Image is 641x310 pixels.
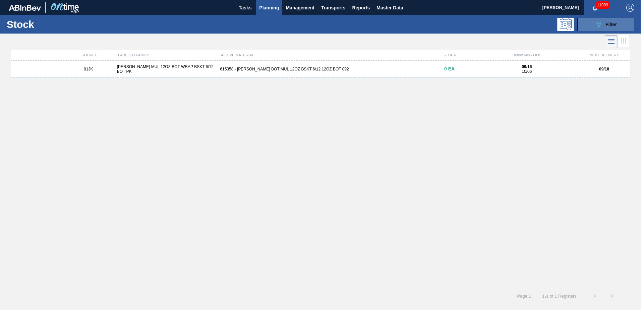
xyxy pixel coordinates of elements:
span: Tasks [238,4,252,12]
strong: 09/16 [522,64,532,69]
span: Filter [605,22,617,27]
span: Planning [259,4,279,12]
span: Management [286,4,314,12]
div: NEXT DELIVERY [579,53,630,57]
div: 615358 - [PERSON_NAME] BOT MUL 12OZ BSKT 6/12 12OZ BOT 092 [217,67,423,71]
span: Master Data [376,4,403,12]
button: Filter [577,18,634,31]
div: List Vision [605,35,618,48]
img: TNhmsLtSVTkK8tSr43FrP2fwEKptu5GPRR3wAAAABJRU5ErkJggg== [9,5,41,11]
button: Notifications [584,3,606,12]
div: LABELED FAMILY [115,53,218,57]
button: < [587,288,603,304]
span: 0 EA [444,66,455,71]
h1: Stock [7,20,107,28]
span: 10/06 [522,69,532,74]
button: > [603,288,620,304]
div: Card Vision [618,35,630,48]
span: 01JK [84,67,93,71]
span: 1 - 1 of 1 Registers [541,294,577,299]
div: STOCK [424,53,475,57]
div: Programming: no user selected [557,18,574,31]
span: Transports [321,4,345,12]
div: ACTIVE MATERIAL [218,53,424,57]
div: SOURCE [64,53,115,57]
span: 11009 [596,1,609,9]
strong: 09/18 [599,67,609,71]
img: Logout [626,4,634,12]
div: Below Min - OOS [476,53,579,57]
div: [PERSON_NAME] MUL 12OZ BOT WRAP BSKT 6/12 BOT PK [114,64,218,74]
span: Reports [352,4,370,12]
span: Page : 1 [517,294,531,299]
